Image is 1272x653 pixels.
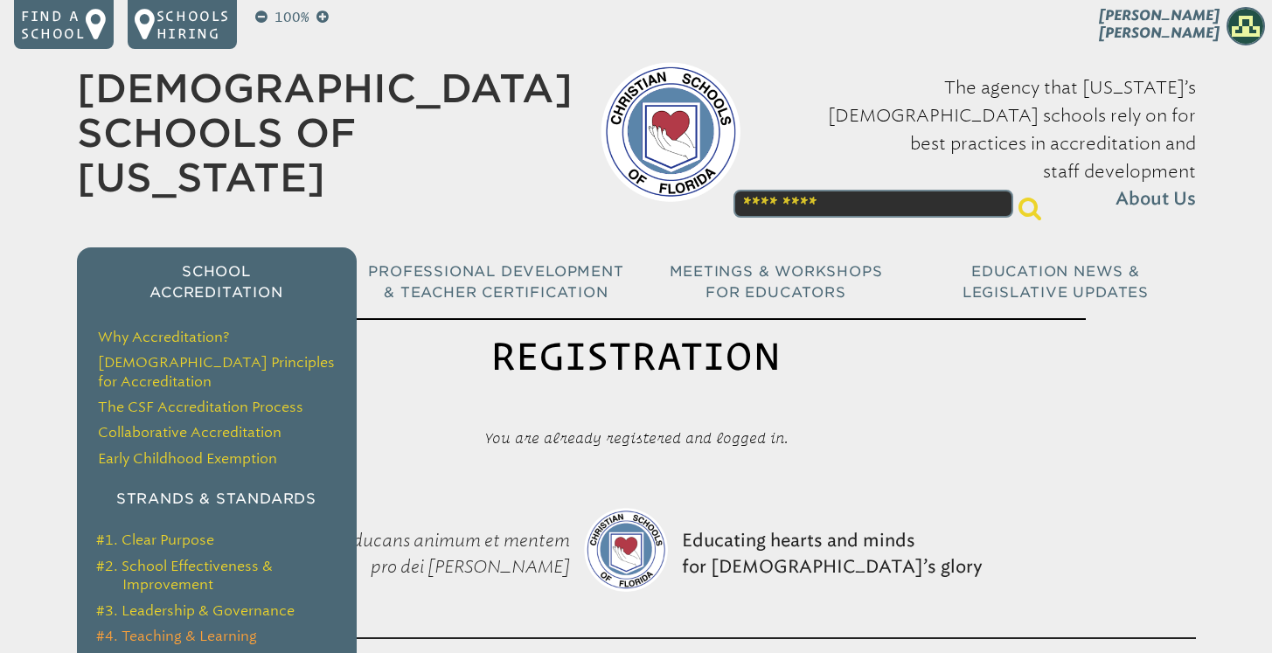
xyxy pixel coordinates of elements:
[98,329,229,345] a: Why Accreditation?
[96,602,295,619] a: #3. Leadership & Governance
[963,263,1149,301] span: Education News & Legislative Updates
[98,489,336,510] h3: Strands & Standards
[98,354,335,389] a: [DEMOGRAPHIC_DATA] Principles for Accreditation
[283,483,577,623] p: Educans animum et mentem pro dei [PERSON_NAME]
[1116,185,1196,213] span: About Us
[98,450,277,467] a: Early Childhood Exemption
[271,7,313,28] p: 100%
[350,420,923,455] p: You are already registered and logged in.
[96,628,257,644] a: #4. Teaching & Learning
[1227,7,1265,45] img: c7f599c74ebe8950327c75a555d092fd
[675,483,990,623] p: Educating hearts and minds for [DEMOGRAPHIC_DATA]’s glory
[98,399,303,415] a: The CSF Accreditation Process
[584,508,668,592] img: csf-logo-web-colors.png
[187,318,1086,392] h1: Registration
[149,263,282,301] span: School Accreditation
[368,263,623,301] span: Professional Development & Teacher Certification
[21,7,86,42] p: Find a school
[156,7,230,42] p: Schools Hiring
[670,263,883,301] span: Meetings & Workshops for Educators
[601,62,740,202] img: csf-logo-web-colors.png
[98,424,282,441] a: Collaborative Accreditation
[96,531,214,548] a: #1. Clear Purpose
[1099,7,1220,41] span: [PERSON_NAME] [PERSON_NAME]
[96,558,273,593] a: #2. School Effectiveness & Improvement
[768,73,1196,213] p: The agency that [US_STATE]’s [DEMOGRAPHIC_DATA] schools rely on for best practices in accreditati...
[77,66,573,200] a: [DEMOGRAPHIC_DATA] Schools of [US_STATE]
